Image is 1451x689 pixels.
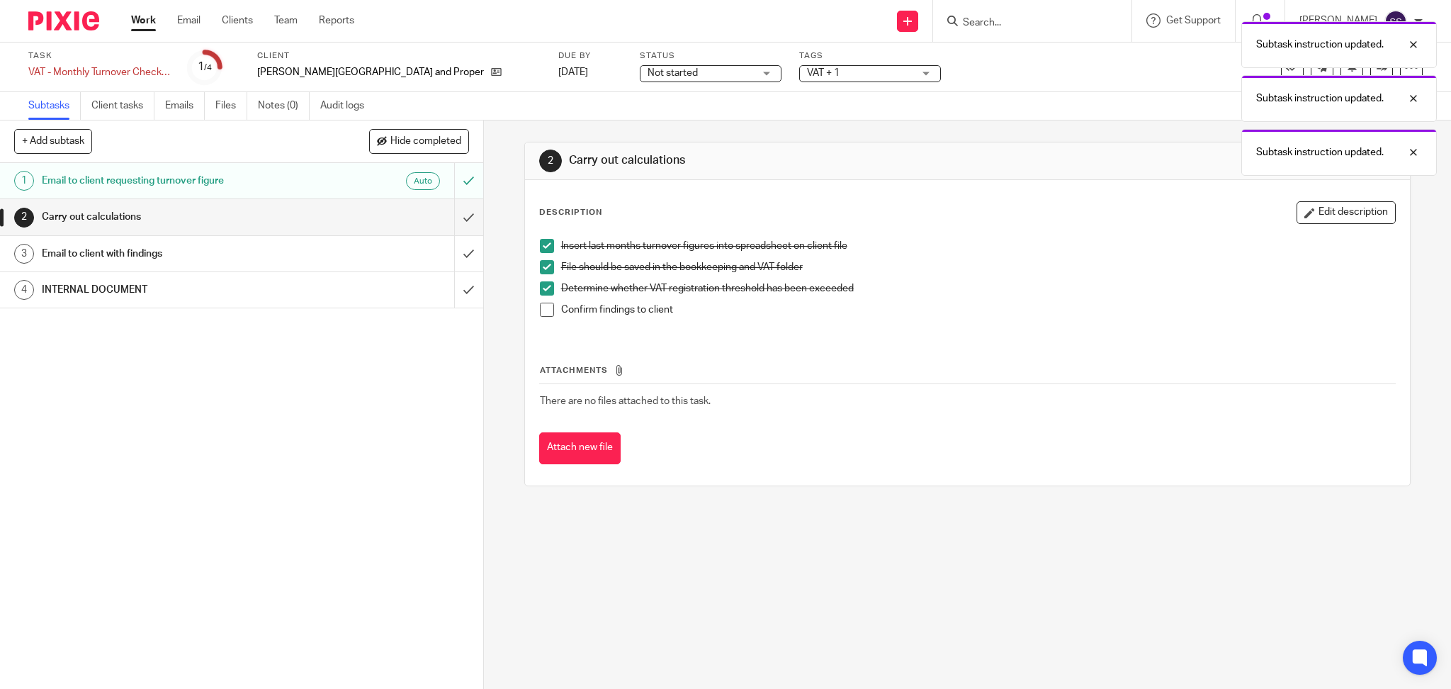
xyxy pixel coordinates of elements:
a: Subtasks [28,92,81,120]
p: Insert last months turnover figures into spreadsheet on client file [561,239,1396,253]
p: File should be saved in the bookkeeping and VAT folder [561,260,1396,274]
span: There are no files attached to this task. [540,396,711,406]
button: + Add subtask [14,129,92,153]
a: Clients [222,13,253,28]
button: Edit description [1297,201,1396,224]
p: Subtask instruction updated. [1256,91,1384,106]
img: Pixie [28,11,99,30]
div: 2 [539,150,562,172]
label: Status [640,50,781,62]
span: Attachments [540,366,608,374]
a: Files [215,92,247,120]
a: Email [177,13,201,28]
img: svg%3E [1384,10,1407,33]
a: Client tasks [91,92,154,120]
h1: Email to client requesting turnover figure [42,170,307,191]
h1: Carry out calculations [42,206,307,228]
div: Auto [406,172,440,190]
a: Reports [319,13,354,28]
button: Hide completed [369,129,469,153]
p: Subtask instruction updated. [1256,145,1384,159]
div: VAT - Monthly Turnover Check for VAT [28,65,170,79]
h1: Carry out calculations [569,153,998,168]
a: Team [274,13,298,28]
div: 3 [14,244,34,264]
p: Subtask instruction updated. [1256,38,1384,52]
span: [DATE] [558,67,588,77]
a: Audit logs [320,92,375,120]
p: [PERSON_NAME][GEOGRAPHIC_DATA] and Property Maintenance Limited [257,65,484,79]
div: 1 [14,171,34,191]
label: Due by [558,50,622,62]
p: Determine whether VAT registration threshold has been exceeded [561,281,1396,296]
div: 1 [198,59,212,75]
button: Attach new file [539,432,621,464]
div: 4 [14,280,34,300]
p: Confirm findings to client [561,303,1396,317]
div: 2 [14,208,34,228]
a: Emails [165,92,205,120]
small: /4 [204,64,212,72]
a: Notes (0) [258,92,310,120]
a: Work [131,13,156,28]
h1: INTERNAL DOCUMENT [42,279,307,301]
label: Task [28,50,170,62]
h1: Email to client with findings [42,243,307,264]
label: Client [257,50,541,62]
span: Hide completed [390,136,461,147]
span: Not started [648,68,698,78]
p: Description [539,207,602,218]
